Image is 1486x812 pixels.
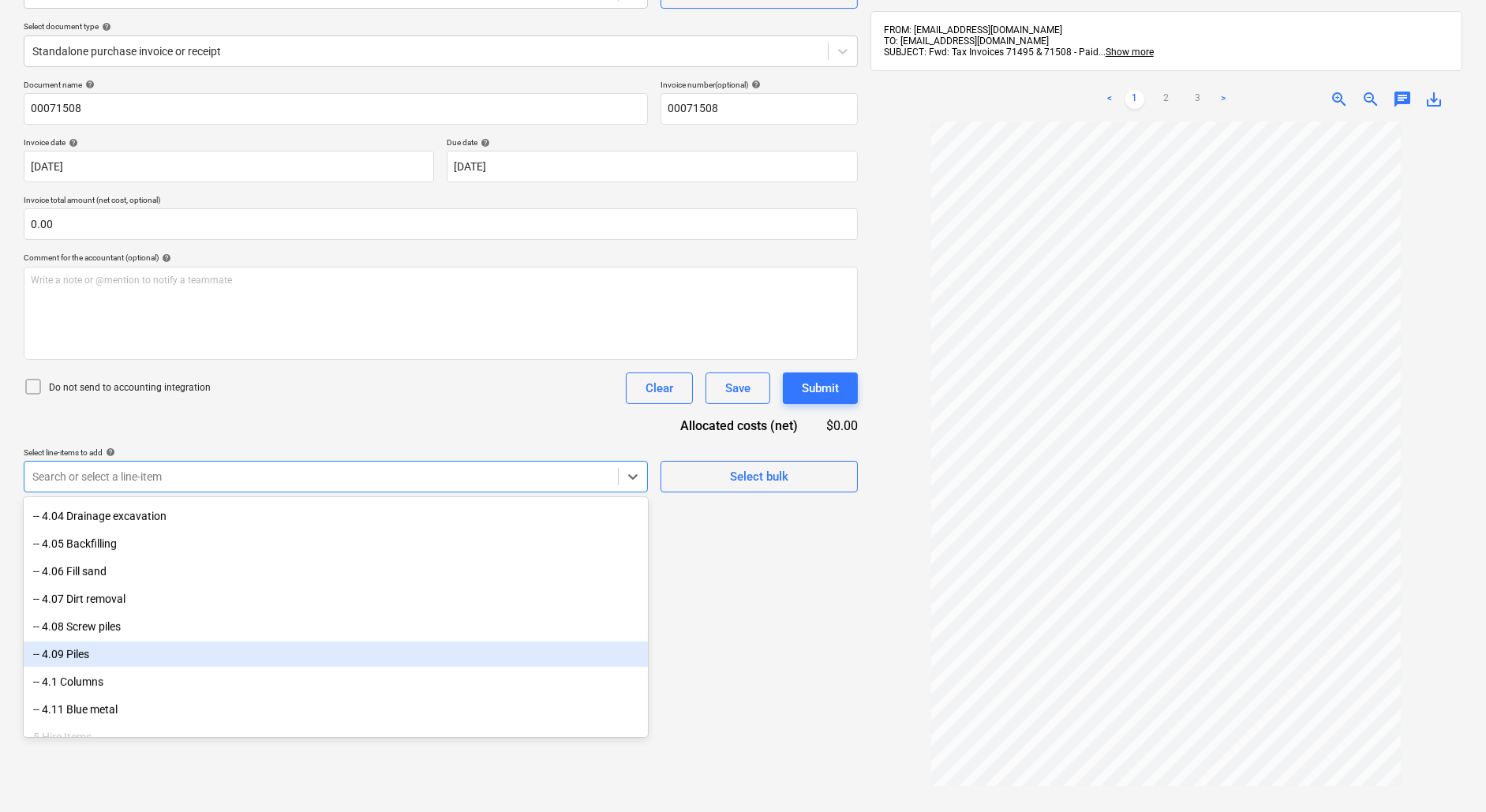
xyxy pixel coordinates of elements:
[1188,90,1207,109] a: Page 3
[884,36,1049,47] span: TO: [EMAIL_ADDRESS][DOMAIN_NAME]
[24,586,648,612] div: -- 4.07 Dirt removal
[823,417,858,435] div: $0.00
[159,253,171,263] span: help
[1099,47,1154,58] span: ...
[477,138,490,148] span: help
[783,372,858,404] button: Submit
[103,447,115,457] span: help
[24,697,648,722] div: -- 4.11 Blue metal
[24,21,858,32] div: Select document type
[1330,90,1349,109] span: zoom_in
[447,151,857,182] input: Due date not specified
[24,208,858,240] input: Invoice total amount (net cost, optional)
[1424,90,1443,109] span: save_alt
[24,253,858,263] div: Comment for the accountant (optional)
[1100,90,1119,109] a: Previous page
[661,80,858,90] div: Invoice number (optional)
[24,137,434,148] div: Invoice date
[626,372,693,404] button: Clear
[1361,90,1380,109] span: zoom_out
[82,80,95,89] span: help
[748,80,761,89] span: help
[646,378,673,399] div: Clear
[24,614,648,639] div: -- 4.08 Screw piles
[49,381,211,395] p: Do not send to accounting integration
[1125,90,1144,109] a: Page 1 is your current page
[1393,90,1412,109] span: chat
[99,22,111,32] span: help
[24,669,648,694] div: -- 4.1 Columns
[66,138,78,148] span: help
[661,93,858,125] input: Invoice number
[24,195,858,208] p: Invoice total amount (net cost, optional)
[706,372,770,404] button: Save
[802,378,839,399] div: Submit
[24,724,648,750] div: 5 Hire Items
[884,47,1099,58] span: SUBJECT: Fwd: Tax Invoices 71495 & 71508 - Paid
[1214,90,1233,109] a: Next page
[661,461,858,492] button: Select bulk
[653,417,823,435] div: Allocated costs (net)
[24,503,648,529] div: -- 4.04 Drainage excavation
[730,466,788,487] div: Select bulk
[24,642,648,667] div: -- 4.09 Piles
[24,559,648,584] div: -- 4.06 Fill sand
[1106,47,1154,58] span: Show more
[24,531,648,556] div: -- 4.05 Backfilling
[24,93,648,125] input: Document name
[24,447,648,458] div: Select line-items to add
[884,24,1062,36] span: FROM: [EMAIL_ADDRESS][DOMAIN_NAME]
[1157,90,1176,109] a: Page 2
[447,137,857,148] div: Due date
[725,378,750,399] div: Save
[24,80,648,90] div: Document name
[24,151,434,182] input: Invoice date not specified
